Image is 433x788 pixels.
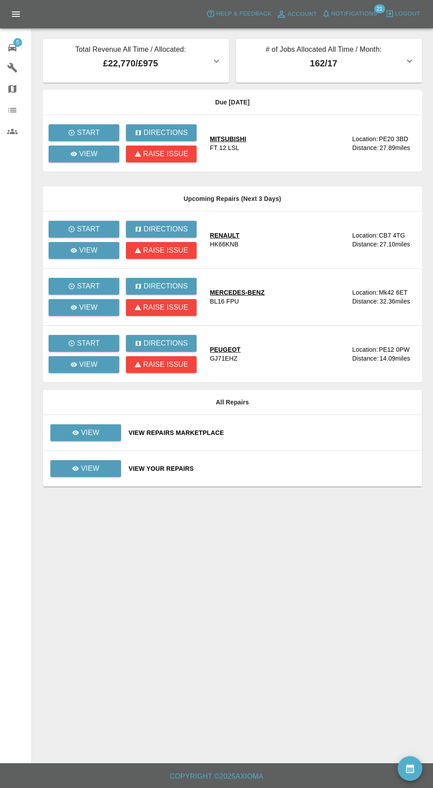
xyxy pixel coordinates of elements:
button: Notifications [319,7,380,21]
p: View [81,427,99,438]
th: All Repairs [43,390,422,415]
a: View [49,242,119,259]
p: Directions [144,338,188,349]
div: Mk42 6ET [379,288,407,297]
button: Logout [383,7,422,21]
p: Raise issue [143,302,188,313]
span: Logout [395,9,420,19]
p: View [81,463,99,474]
div: BL16 FPU [210,297,239,306]
p: £22,770 / £975 [50,57,211,70]
div: PEUGEOT [210,345,241,354]
div: Location: [352,231,378,240]
a: View [49,356,119,373]
button: Help & Feedback [204,7,273,21]
div: 14.09 miles [380,354,415,363]
a: View Repairs Marketplace [129,428,415,437]
a: View Your Repairs [129,464,415,473]
div: Distance: [352,354,379,363]
button: Start [49,335,119,352]
p: Directions [144,281,188,292]
p: Start [77,127,100,138]
a: View [49,146,119,162]
p: Raise issue [143,149,188,159]
span: 21 [374,4,385,13]
p: Start [77,281,100,292]
div: 32.36 miles [380,297,415,306]
a: RENAULTHK66KNB [210,231,345,249]
a: Location:PE12 0PWDistance:14.09miles [352,345,415,363]
button: Raise issue [126,299,197,316]
button: Open drawer [5,4,27,25]
div: HK66KNB [210,240,239,249]
p: Directions [144,224,188,234]
th: Due [DATE] [43,90,422,115]
div: PE20 3BD [379,135,408,143]
div: 27.10 miles [380,240,415,249]
a: View [50,460,121,477]
button: # of Jobs Allocated All Time / Month:162/17 [236,39,422,83]
button: Start [49,221,119,238]
a: Account [274,7,319,21]
p: View [79,359,98,370]
div: Location: [352,288,378,297]
a: PEUGEOTGJ71EHZ [210,345,345,363]
p: Start [77,224,100,234]
div: MERCEDES-BENZ [210,288,265,297]
button: Raise issue [126,146,197,162]
h6: Copyright © 2025 Axioma [7,770,426,783]
div: CB7 4TG [379,231,405,240]
button: Directions [126,124,197,141]
button: Raise issue [126,242,197,259]
div: Distance: [352,297,379,306]
span: 5 [13,38,22,47]
a: Location:CB7 4TGDistance:27.10miles [352,231,415,249]
a: View [50,424,121,441]
p: Start [77,338,100,349]
button: Directions [126,335,197,352]
div: MITSUBISHI [210,135,246,143]
button: Total Revenue All Time / Allocated:£22,770/£975 [43,39,229,83]
p: Raise issue [143,245,188,256]
a: View [50,465,122,472]
p: View [79,302,98,313]
button: Start [49,124,119,141]
div: Location: [352,135,378,143]
p: Total Revenue All Time / Allocated: [50,44,211,57]
a: View [50,429,122,436]
p: Raise issue [143,359,188,370]
button: Raise issue [126,356,197,373]
a: Location:Mk42 6ETDistance:32.36miles [352,288,415,306]
div: Location: [352,345,378,354]
th: Upcoming Repairs (Next 3 Days) [43,186,422,211]
button: availability [398,756,422,781]
a: MERCEDES-BENZBL16 FPU [210,288,345,306]
a: MITSUBISHIFT 12 LSL [210,135,345,152]
div: FT 12 LSL [210,143,239,152]
div: Distance: [352,240,379,249]
button: Directions [126,221,197,238]
p: Directions [144,127,188,138]
p: # of Jobs Allocated All Time / Month: [243,44,404,57]
div: RENAULT [210,231,239,240]
p: View [79,149,98,159]
span: Help & Feedback [216,9,271,19]
div: Distance: [352,143,379,152]
p: 162 / 17 [243,57,404,70]
div: GJ71EHZ [210,354,238,363]
a: Location:PE20 3BDDistance:27.89miles [352,135,415,152]
p: View [79,245,98,256]
button: Start [49,278,119,295]
span: Account [288,9,317,19]
a: View [49,299,119,316]
button: Directions [126,278,197,295]
span: Notifications [331,9,377,19]
div: PE12 0PW [379,345,410,354]
div: 27.89 miles [380,143,415,152]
